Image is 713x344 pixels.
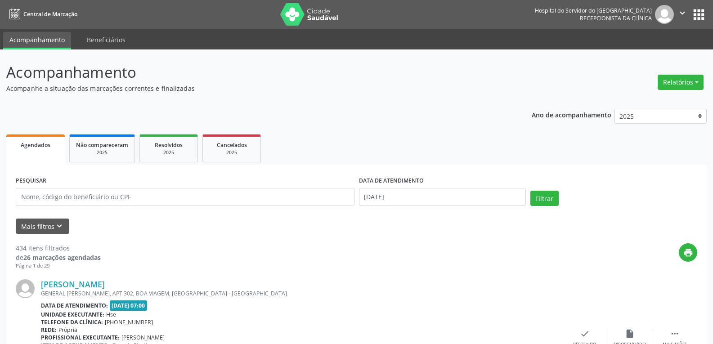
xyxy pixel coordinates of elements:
button: apps [691,7,707,22]
img: img [16,279,35,298]
div: 2025 [209,149,254,156]
span: Resolvidos [155,141,183,149]
b: Rede: [41,326,57,334]
i: print [683,248,693,258]
span: [DATE] 07:00 [110,300,148,311]
div: GENERAL [PERSON_NAME], APT 302, BOA VIAGEM, [GEOGRAPHIC_DATA] - [GEOGRAPHIC_DATA] [41,290,562,297]
p: Acompanhamento [6,61,497,84]
div: Página 1 de 29 [16,262,101,270]
button: Mais filtroskeyboard_arrow_down [16,219,69,234]
p: Ano de acompanhamento [532,109,611,120]
i: keyboard_arrow_down [54,221,64,231]
span: Central de Marcação [23,10,77,18]
b: Profissional executante: [41,334,120,341]
input: Nome, código do beneficiário ou CPF [16,188,354,206]
div: 434 itens filtrados [16,243,101,253]
span: Não compareceram [76,141,128,149]
div: Hospital do Servidor do [GEOGRAPHIC_DATA] [535,7,652,14]
div: de [16,253,101,262]
a: Acompanhamento [3,32,71,49]
i:  [677,8,687,18]
span: Agendados [21,141,50,149]
input: Selecione um intervalo [359,188,526,206]
span: [PHONE_NUMBER] [105,318,153,326]
img: img [655,5,674,24]
button:  [674,5,691,24]
label: PESQUISAR [16,174,46,188]
button: Filtrar [530,191,559,206]
b: Data de atendimento: [41,302,108,309]
p: Acompanhe a situação das marcações correntes e finalizadas [6,84,497,93]
a: [PERSON_NAME] [41,279,105,289]
span: Cancelados [217,141,247,149]
label: DATA DE ATENDIMENTO [359,174,424,188]
div: 2025 [76,149,128,156]
i: check [580,329,590,339]
i:  [670,329,680,339]
span: Hse [106,311,116,318]
span: Própria [58,326,77,334]
a: Central de Marcação [6,7,77,22]
button: Relatórios [658,75,704,90]
i: insert_drive_file [625,329,635,339]
button: print [679,243,697,262]
b: Telefone da clínica: [41,318,103,326]
span: Recepcionista da clínica [580,14,652,22]
span: [PERSON_NAME] [121,334,165,341]
b: Unidade executante: [41,311,104,318]
strong: 26 marcações agendadas [23,253,101,262]
a: Beneficiários [81,32,132,48]
div: 2025 [146,149,191,156]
